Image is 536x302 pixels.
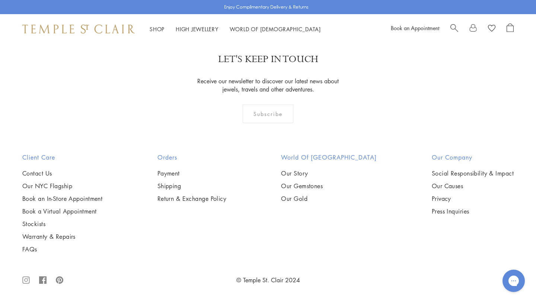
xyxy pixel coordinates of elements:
[218,53,318,66] p: LET'S KEEP IN TOUCH
[507,23,514,35] a: Open Shopping Bag
[450,23,458,35] a: Search
[432,195,514,203] a: Privacy
[432,153,514,162] h2: Our Company
[488,23,495,35] a: View Wishlist
[150,25,321,34] nav: Main navigation
[22,195,102,203] a: Book an In-Store Appointment
[243,105,294,123] div: Subscribe
[150,25,165,33] a: ShopShop
[236,276,300,284] a: © Temple St. Clair 2024
[281,153,377,162] h2: World of [GEOGRAPHIC_DATA]
[499,267,529,295] iframe: Gorgias live chat messenger
[176,25,218,33] a: High JewelleryHigh Jewellery
[22,182,102,190] a: Our NYC Flagship
[22,232,102,241] a: Warranty & Repairs
[157,195,227,203] a: Return & Exchange Policy
[22,25,135,33] img: Temple St. Clair
[281,195,377,203] a: Our Gold
[193,77,344,93] p: Receive our newsletter to discover our latest news about jewels, travels and other adventures.
[391,24,439,32] a: Book an Appointment
[22,169,102,177] a: Contact Us
[22,207,102,215] a: Book a Virtual Appointment
[157,153,227,162] h2: Orders
[432,169,514,177] a: Social Responsibility & Impact
[224,3,309,11] p: Enjoy Complimentary Delivery & Returns
[230,25,321,33] a: World of [DEMOGRAPHIC_DATA]World of [DEMOGRAPHIC_DATA]
[22,153,102,162] h2: Client Care
[22,220,102,228] a: Stockists
[157,182,227,190] a: Shipping
[281,182,377,190] a: Our Gemstones
[281,169,377,177] a: Our Story
[432,182,514,190] a: Our Causes
[432,207,514,215] a: Press Inquiries
[157,169,227,177] a: Payment
[22,245,102,253] a: FAQs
